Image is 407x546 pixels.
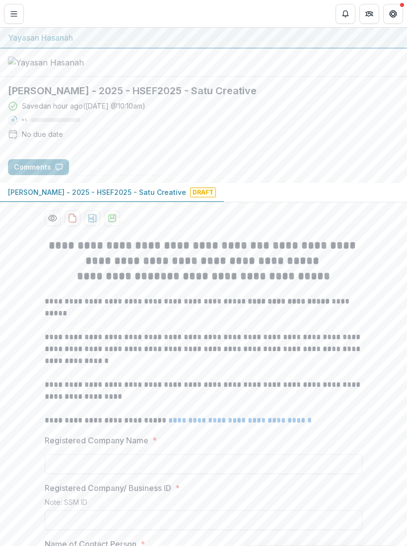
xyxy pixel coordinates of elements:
[4,4,24,24] button: Toggle Menu
[383,4,403,24] button: Get Help
[336,4,355,24] button: Notifications
[8,187,186,197] p: [PERSON_NAME] - 2025 - HSEF2025 - Satu Creative
[73,159,169,175] button: Answer Suggestions
[45,434,148,446] p: Registered Company Name
[8,32,399,44] div: Yayasan Hasanah
[45,498,362,510] div: Note: SSM ID
[190,187,216,197] span: Draft
[22,117,27,123] p: 0 %
[45,482,171,494] p: Registered Company/ Business ID
[84,210,100,226] button: download-proposal
[22,129,63,139] div: No due date
[359,4,379,24] button: Partners
[8,159,69,175] button: Comments
[45,210,61,226] button: Preview f632611a-9dc5-4c19-9639-ce62841a1298-0.pdf
[104,210,120,226] button: download-proposal
[22,101,145,111] div: Saved an hour ago ( [DATE] @ 10:10am )
[8,57,107,68] img: Yayasan Hasanah
[65,210,80,226] button: download-proposal
[8,85,399,97] h2: [PERSON_NAME] - 2025 - HSEF2025 - Satu Creative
